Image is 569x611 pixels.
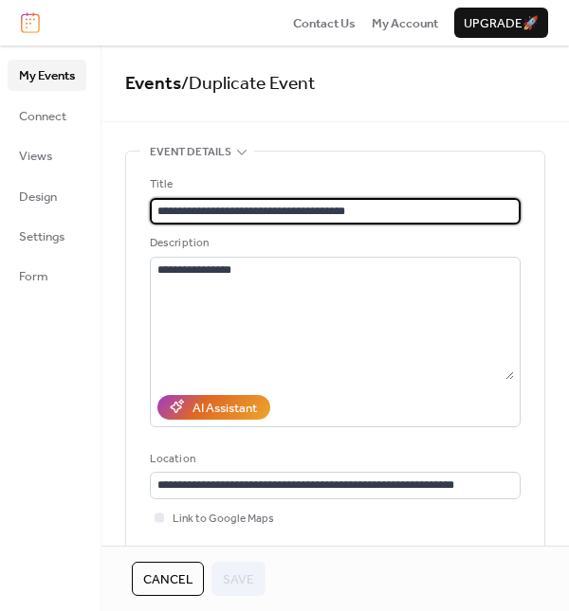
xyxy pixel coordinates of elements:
div: AI Assistant [193,399,257,418]
button: AI Assistant [157,395,270,420]
span: Design [19,188,57,207]
span: Contact Us [293,14,356,33]
a: Settings [8,221,86,251]
span: Views [19,147,52,166]
span: My Account [372,14,438,33]
span: Form [19,267,48,286]
div: Title [150,175,517,194]
button: Cancel [132,562,204,596]
a: Contact Us [293,13,356,32]
a: Events [125,66,181,101]
span: Settings [19,227,64,246]
a: Design [8,181,86,211]
span: / Duplicate Event [181,66,316,101]
div: Location [150,450,517,469]
a: Form [8,261,86,291]
button: Upgrade🚀 [454,8,548,38]
span: Connect [19,107,66,126]
img: logo [21,12,40,33]
span: My Events [19,66,75,85]
a: Connect [8,100,86,131]
div: Description [150,234,517,253]
a: Views [8,140,86,171]
span: Event details [150,143,231,162]
a: My Events [8,60,86,90]
a: My Account [372,13,438,32]
span: Cancel [143,570,193,589]
span: Upgrade 🚀 [464,14,539,33]
span: Link to Google Maps [173,510,274,529]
